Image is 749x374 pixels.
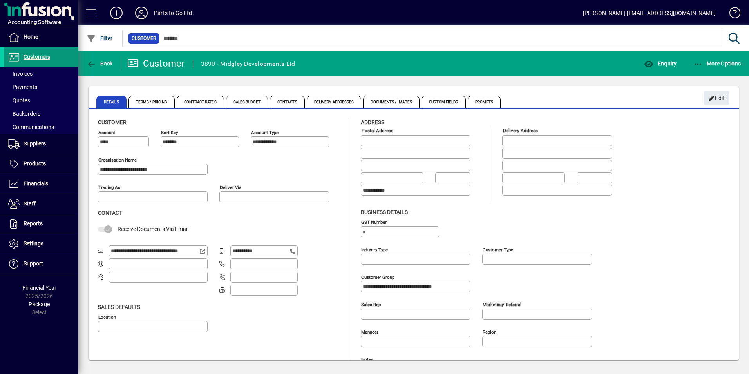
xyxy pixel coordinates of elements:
a: Payments [4,80,78,94]
app-page-header-button: Back [78,56,121,71]
span: Edit [708,92,725,105]
div: 3890 - Midgley Developments Ltd [201,58,295,70]
span: More Options [693,60,741,67]
a: Invoices [4,67,78,80]
span: Suppliers [24,140,46,147]
mat-label: Organisation name [98,157,137,163]
button: More Options [691,56,743,71]
span: Reports [24,220,43,227]
button: Enquiry [642,56,678,71]
span: Documents / Images [363,96,420,108]
a: Suppliers [4,134,78,154]
button: Profile [129,6,154,20]
mat-label: Account [98,130,115,135]
span: Products [24,160,46,167]
span: Settings [24,240,43,247]
span: Backorders [8,111,40,117]
span: Invoices [8,71,33,77]
span: Contact [98,210,122,216]
mat-label: Marketing/ Referral [483,301,521,307]
span: Customer [98,119,127,125]
button: Filter [85,31,115,45]
mat-label: Notes [361,356,373,362]
span: Customers [24,54,50,60]
span: Financials [24,180,48,187]
span: Back [87,60,113,67]
a: Products [4,154,78,174]
span: Financial Year [22,285,56,291]
a: Staff [4,194,78,214]
span: Contacts [270,96,305,108]
mat-label: Customer type [483,247,513,252]
mat-label: Deliver via [220,185,241,190]
mat-label: Customer group [361,274,394,280]
a: Communications [4,120,78,134]
a: Quotes [4,94,78,107]
div: [PERSON_NAME] [EMAIL_ADDRESS][DOMAIN_NAME] [583,7,716,19]
a: Financials [4,174,78,194]
mat-label: Trading as [98,185,120,190]
span: Package [29,301,50,307]
button: Back [85,56,115,71]
span: Communications [8,124,54,130]
span: Address [361,119,384,125]
span: Support [24,260,43,267]
mat-label: Location [98,314,116,320]
span: Prompts [468,96,501,108]
div: Customer [127,57,185,70]
span: Terms / Pricing [128,96,175,108]
span: Sales defaults [98,304,140,310]
span: Customer [132,34,156,42]
div: Parts to Go Ltd. [154,7,194,19]
mat-label: GST Number [361,219,387,225]
span: Quotes [8,97,30,103]
mat-label: Sales rep [361,301,381,307]
mat-label: Industry type [361,247,388,252]
mat-label: Manager [361,329,378,334]
span: Contract Rates [177,96,224,108]
mat-label: Sort key [161,130,178,135]
a: Reports [4,214,78,234]
mat-label: Account Type [251,130,279,135]
button: Add [104,6,129,20]
span: Home [24,34,38,40]
span: Business details [361,209,408,215]
span: Staff [24,200,36,207]
a: Support [4,254,78,274]
a: Settings [4,234,78,254]
span: Receive Documents Via Email [118,226,188,232]
a: Home [4,27,78,47]
span: Sales Budget [226,96,268,108]
span: Enquiry [644,60,677,67]
button: Edit [704,91,729,105]
span: Filter [87,35,113,42]
a: Knowledge Base [724,2,739,27]
a: Backorders [4,107,78,120]
span: Payments [8,84,37,90]
span: Details [96,96,127,108]
span: Delivery Addresses [307,96,362,108]
mat-label: Region [483,329,496,334]
span: Custom Fields [422,96,465,108]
